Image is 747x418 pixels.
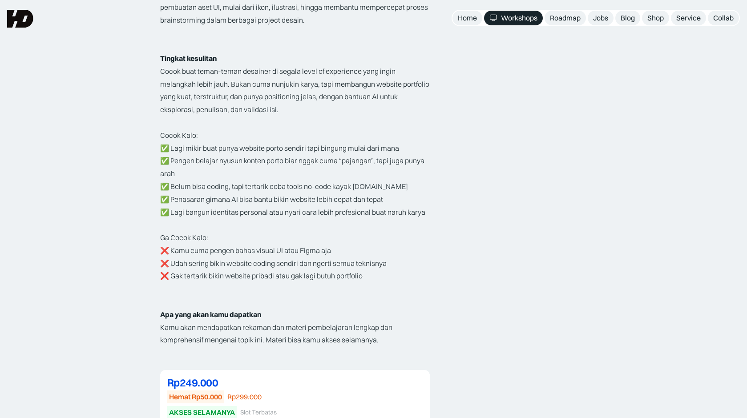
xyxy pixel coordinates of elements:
a: Jobs [588,11,614,25]
div: Slot Terbatas [240,409,277,416]
a: Shop [642,11,669,25]
div: Rp299.000 [227,392,262,402]
div: Workshops [501,13,537,23]
a: Blog [615,11,640,25]
strong: Apa yang akan kamu dapatkan ‍ [160,310,261,319]
div: Hemat Rp50.000 [169,392,222,402]
div: Roadmap [550,13,581,23]
p: ‍ [160,218,430,231]
p: ‍ [160,282,430,295]
div: Shop [647,13,664,23]
p: Cocok buat teman-teman desainer di segala level of experience yang ingin melangkah lebih jauh. Bu... [160,65,430,116]
p: ‍ [160,295,430,308]
a: Workshops [484,11,543,25]
div: Home [458,13,477,23]
div: Jobs [593,13,608,23]
strong: Tingkat kesulitan [160,54,217,63]
div: Rp249.000 [167,377,423,388]
p: ‍ [160,39,430,52]
p: ‍ [160,26,430,39]
p: ‍ Kamu akan mendapatkan rekaman dan materi pembelajaran lengkap dan komprehensif mengenai topik i... [160,308,430,346]
div: Collab [713,13,734,23]
p: Ga Cocok Kalo: ❌ Kamu cuma pengen bahas visual UI atau Figma aja ❌ Udah sering bikin website codi... [160,231,430,282]
a: Roadmap [545,11,586,25]
a: Service [671,11,706,25]
a: Collab [708,11,739,25]
a: Home [452,11,482,25]
div: AKSES SELAMANYA [169,408,235,417]
div: Service [676,13,701,23]
p: Cocok Kalo: ✅ Lagi mikir buat punya website porto sendiri tapi bingung mulai dari mana ✅ Pengen b... [160,129,430,219]
p: ‍ [160,346,430,359]
p: ‍ [160,116,430,129]
div: Blog [621,13,635,23]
